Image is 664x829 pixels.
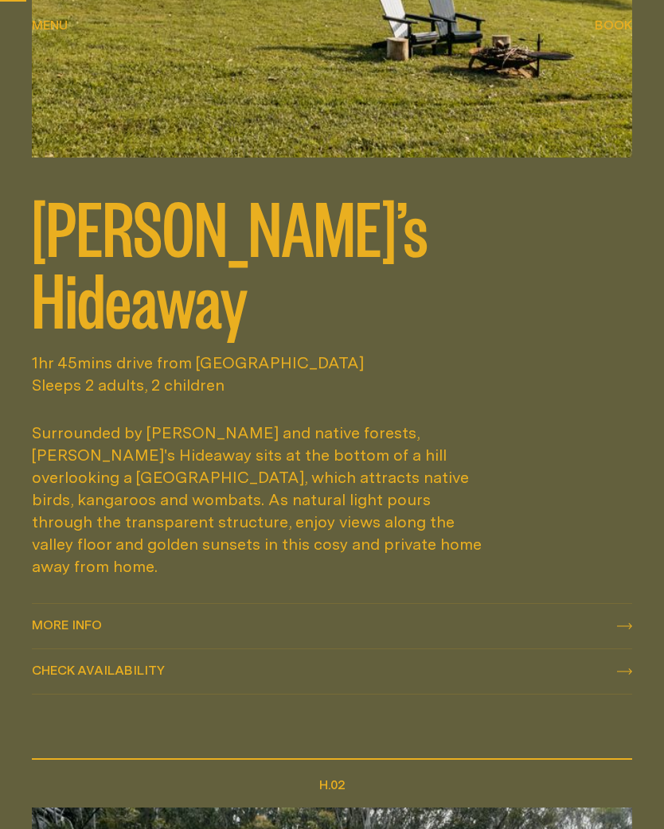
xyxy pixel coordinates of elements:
span: Menu [32,18,68,31]
button: check availability [32,649,632,694]
span: Sleeps 2 adults, 2 children [32,374,632,396]
span: Check availability [32,664,165,676]
h2: [PERSON_NAME]’s Hideaway [32,189,632,333]
a: More info [32,604,632,648]
span: More info [32,618,102,631]
div: Surrounded by [PERSON_NAME] and native forests, [PERSON_NAME]'s Hideaway sits at the bottom of a ... [32,422,490,578]
button: show booking tray [595,17,632,36]
span: Book [595,18,632,31]
span: 1hr 45mins drive from [GEOGRAPHIC_DATA] [32,352,632,374]
button: show menu [32,17,68,36]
